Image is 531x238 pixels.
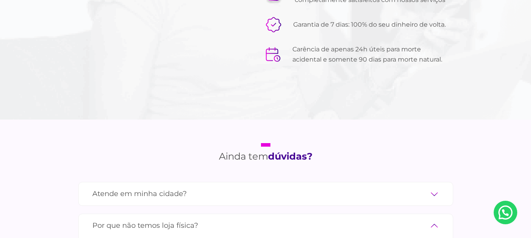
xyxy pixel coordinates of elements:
[266,17,281,33] img: verified
[92,187,439,201] label: Atende em minha cidade?
[266,47,281,62] img: calendar
[92,219,439,233] label: Por que não temos loja física?
[268,151,312,162] strong: dúvidas?
[494,201,517,224] a: Nosso Whatsapp
[266,44,447,65] li: Carência de apenas 24h úteis para morte acidental e somente 90 dias para morte natural.
[219,143,312,162] h2: Ainda tem
[266,17,447,33] li: Garantia de 7 dias: 100% do seu dinheiro de volta.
